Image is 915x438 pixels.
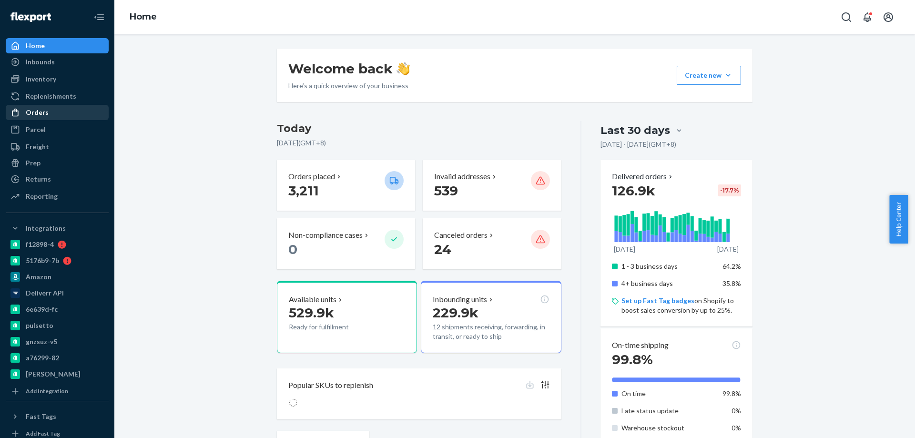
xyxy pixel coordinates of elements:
a: Amazon [6,269,109,285]
div: f12898-4 [26,240,54,249]
img: hand-wave emoji [396,62,410,75]
button: Create new [677,66,741,85]
div: gnzsuz-v5 [26,337,57,346]
div: Orders [26,108,49,117]
p: 4+ business days [621,279,715,288]
div: Add Integration [26,387,68,395]
button: Available units529.9kReady for fulfillment [277,281,417,353]
h3: Today [277,121,561,136]
button: Integrations [6,221,109,236]
span: 64.2% [722,262,741,270]
p: Orders placed [288,171,335,182]
button: Invalid addresses 539 [423,160,561,211]
span: 35.8% [722,279,741,287]
a: Home [6,38,109,53]
button: Fast Tags [6,409,109,424]
p: on Shopify to boost sales conversion by up to 25%. [621,296,741,315]
p: 12 shipments receiving, forwarding, in transit, or ready to ship [433,322,549,341]
p: Ready for fulfillment [289,322,377,332]
div: Freight [26,142,49,152]
div: Add Fast Tag [26,429,60,438]
div: Last 30 days [600,123,670,138]
span: 99.8% [612,351,653,367]
a: Inventory [6,71,109,87]
p: On time [621,389,715,398]
p: [DATE] ( GMT+8 ) [277,138,561,148]
div: 6e639d-fc [26,305,58,314]
a: Deliverr API [6,285,109,301]
span: 3,211 [288,183,319,199]
div: Integrations [26,224,66,233]
button: Orders placed 3,211 [277,160,415,211]
div: [PERSON_NAME] [26,369,81,379]
button: Non-compliance cases 0 [277,218,415,269]
button: Open account menu [879,8,898,27]
div: Parcel [26,125,46,134]
span: 0% [732,424,741,432]
div: Amazon [26,272,51,282]
span: 229.9k [433,305,478,321]
h1: Welcome back [288,60,410,77]
div: a76299-82 [26,353,59,363]
ol: breadcrumbs [122,3,164,31]
div: Home [26,41,45,51]
a: Prep [6,155,109,171]
button: Inbounding units229.9k12 shipments receiving, forwarding, in transit, or ready to ship [421,281,561,353]
a: Orders [6,105,109,120]
p: 1 - 3 business days [621,262,715,271]
a: Parcel [6,122,109,137]
a: gnzsuz-v5 [6,334,109,349]
p: Here’s a quick overview of your business [288,81,410,91]
div: Returns [26,174,51,184]
span: 126.9k [612,183,655,199]
a: Set up Fast Tag badges [621,296,694,305]
p: [DATE] [717,244,739,254]
div: pulsetto [26,321,53,330]
p: Available units [289,294,336,305]
a: [PERSON_NAME] [6,367,109,382]
a: Inbounds [6,54,109,70]
div: 5176b9-7b [26,256,59,265]
div: Fast Tags [26,412,56,421]
span: 99.8% [722,389,741,397]
span: 529.9k [289,305,334,321]
div: Inventory [26,74,56,84]
a: 5176b9-7b [6,253,109,268]
p: Invalid addresses [434,171,490,182]
a: Returns [6,172,109,187]
p: Warehouse stockout [621,423,715,433]
img: Flexport logo [10,12,51,22]
button: Open Search Box [837,8,856,27]
button: Close Navigation [90,8,109,27]
a: Add Integration [6,386,109,397]
p: Late status update [621,406,715,416]
button: Delivered orders [612,171,674,182]
a: pulsetto [6,318,109,333]
a: Reporting [6,189,109,204]
p: Non-compliance cases [288,230,363,241]
p: Popular SKUs to replenish [288,380,373,391]
a: 6e639d-fc [6,302,109,317]
span: 539 [434,183,458,199]
p: [DATE] [614,244,635,254]
button: Help Center [889,195,908,244]
button: Open notifications [858,8,877,27]
a: Replenishments [6,89,109,104]
div: Reporting [26,192,58,201]
p: Canceled orders [434,230,488,241]
a: Freight [6,139,109,154]
p: [DATE] - [DATE] ( GMT+8 ) [600,140,676,149]
div: -17.7 % [718,184,741,196]
p: On-time shipping [612,340,669,351]
p: Inbounding units [433,294,487,305]
button: Canceled orders 24 [423,218,561,269]
a: Home [130,11,157,22]
span: 0 [288,241,297,257]
a: f12898-4 [6,237,109,252]
div: Prep [26,158,41,168]
div: Deliverr API [26,288,64,298]
span: 24 [434,241,451,257]
span: 0% [732,407,741,415]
